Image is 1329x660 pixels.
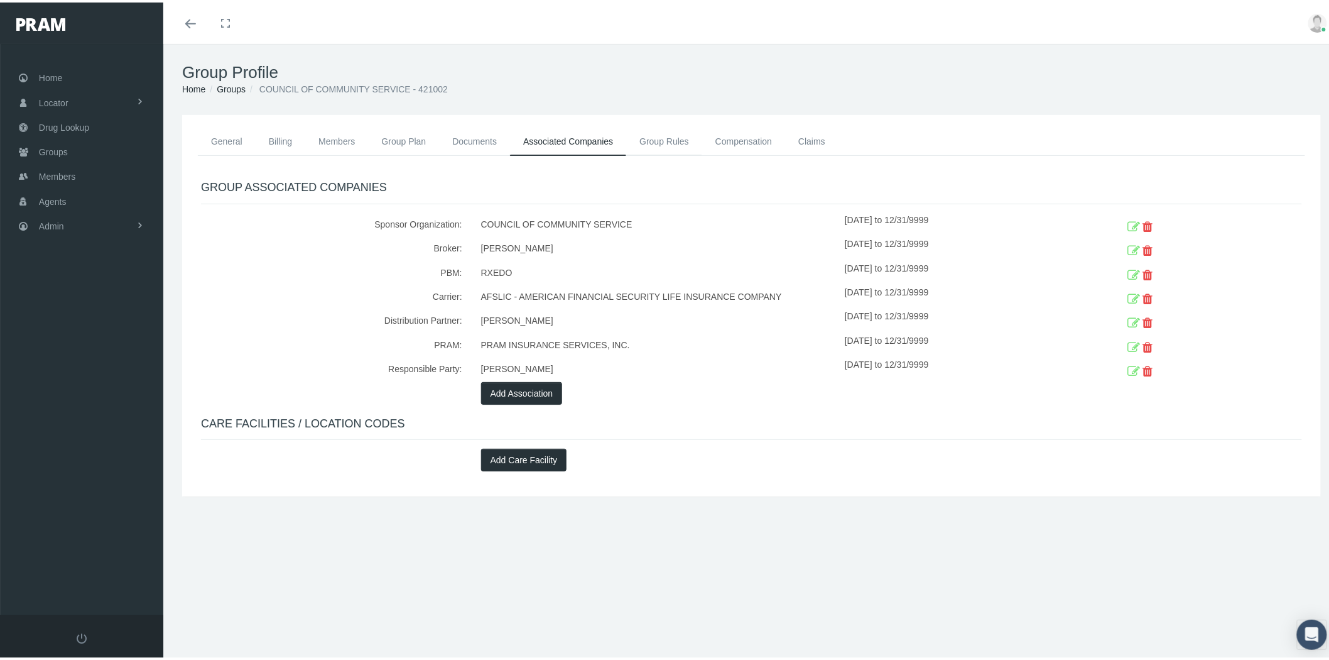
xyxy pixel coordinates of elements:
[472,355,845,379] div: [PERSON_NAME]
[472,331,845,355] div: PRAM INSURANCE SERVICES, INC.
[39,113,89,137] span: Drug Lookup
[845,307,1069,331] div: [DATE] to 12/31/9999
[845,234,1069,258] div: [DATE] to 12/31/9999
[510,125,626,153] a: Associated Companies
[845,211,1069,234] div: [DATE] to 12/31/9999
[472,307,845,331] div: [PERSON_NAME]
[472,211,845,234] div: COUNCIL OF COMMUNITY SERVICE
[1297,617,1327,647] div: Open Intercom Messenger
[39,89,68,113] span: Locator
[201,415,1302,429] h4: CARE FACILITIES / LOCATION CODES
[198,125,256,153] a: General
[845,259,1069,283] div: [DATE] to 12/31/9999
[16,16,65,28] img: PRAM_20_x_78.png
[472,283,845,307] div: AFSLIC - AMERICAN FINANCIAL SECURITY LIFE INSURANCE COMPANY
[472,234,845,258] div: [PERSON_NAME]
[481,380,563,402] button: Add Association
[845,355,1069,379] div: [DATE] to 12/31/9999
[472,259,845,283] div: RXEDO
[39,138,68,162] span: Groups
[259,82,448,92] span: COUNCIL OF COMMUNITY SERVICE - 421002
[201,179,1302,192] h4: GROUP ASSOCIATED COMPANIES
[305,125,368,153] a: Members
[192,331,472,355] div: PRAM:
[39,212,64,236] span: Admin
[1308,11,1327,30] img: user-placeholder.jpg
[256,125,305,153] a: Billing
[192,355,472,379] div: Responsible Party:
[182,60,1321,80] h1: Group Profile
[785,125,838,153] a: Claims
[192,307,472,331] div: Distribution Partner:
[439,125,510,153] a: Documents
[39,187,67,211] span: Agents
[39,162,75,186] span: Members
[192,234,472,258] div: Broker:
[369,125,440,153] a: Group Plan
[192,259,472,283] div: PBM:
[182,82,205,92] a: Home
[702,125,785,153] a: Compensation
[39,63,62,87] span: Home
[192,283,472,307] div: Carrier:
[845,331,1069,355] div: [DATE] to 12/31/9999
[192,211,472,234] div: Sponsor Organization:
[845,283,1069,307] div: [DATE] to 12/31/9999
[481,446,567,469] button: Add Care Facility
[217,82,246,92] a: Groups
[626,125,702,153] a: Group Rules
